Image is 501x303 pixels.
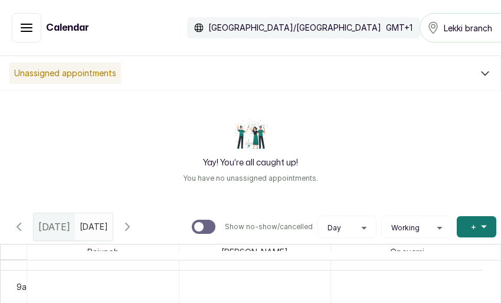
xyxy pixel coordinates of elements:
div: [DATE] [34,213,75,240]
span: + [471,221,476,233]
p: You have no unassigned appointments. [183,174,318,183]
span: [DATE] [38,220,70,234]
div: 9am [14,281,35,293]
p: [GEOGRAPHIC_DATA]/[GEOGRAPHIC_DATA] [208,22,381,34]
p: GMT+1 [386,22,412,34]
button: Working [387,223,447,233]
span: Working [391,223,420,233]
button: Day [323,223,371,233]
span: Lekki branch [444,22,492,34]
span: [PERSON_NAME] [219,245,290,259]
span: Rajunoh [85,245,121,259]
button: + [457,216,496,237]
h1: Calendar [46,21,89,35]
p: Unassigned appointments [9,63,121,84]
p: Show no-show/cancelled [225,222,313,232]
span: Opeyemi [388,245,427,259]
span: Day [328,223,341,233]
h2: Yay! You’re all caught up! [203,157,298,169]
